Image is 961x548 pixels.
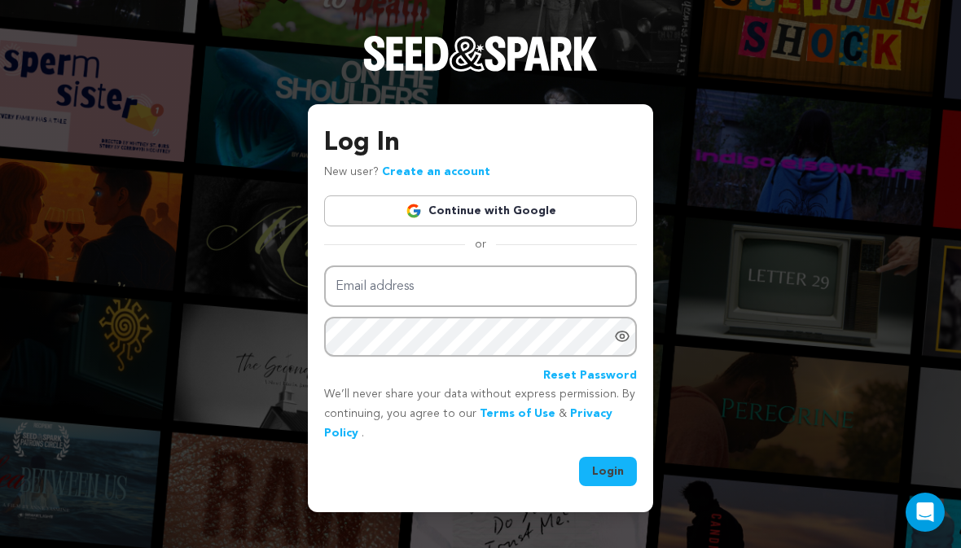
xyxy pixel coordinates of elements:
[324,385,637,443] p: We’ll never share your data without express permission. By continuing, you agree to our & .
[324,163,490,182] p: New user?
[324,195,637,226] a: Continue with Google
[382,166,490,178] a: Create an account
[543,366,637,386] a: Reset Password
[906,493,945,532] div: Open Intercom Messenger
[363,36,598,72] img: Seed&Spark Logo
[324,124,637,163] h3: Log In
[480,408,555,419] a: Terms of Use
[465,236,496,252] span: or
[614,328,630,344] a: Show password as plain text. Warning: this will display your password on the screen.
[363,36,598,104] a: Seed&Spark Homepage
[406,203,422,219] img: Google logo
[324,265,637,307] input: Email address
[579,457,637,486] button: Login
